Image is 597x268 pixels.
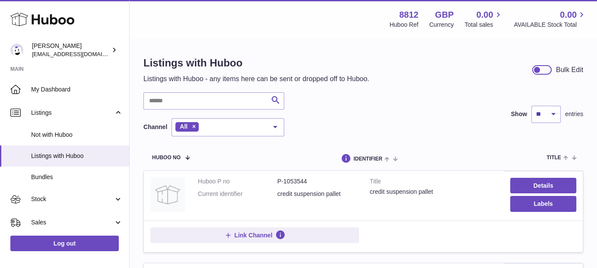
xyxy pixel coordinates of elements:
[277,177,357,186] dd: P-1053544
[198,190,277,198] dt: Current identifier
[464,21,503,29] span: Total sales
[31,173,123,181] span: Bundles
[143,123,167,131] label: Channel
[514,9,587,29] a: 0.00 AVAILABLE Stock Total
[32,42,110,58] div: [PERSON_NAME]
[31,131,123,139] span: Not with Huboo
[560,9,577,21] span: 0.00
[143,74,369,84] p: Listings with Huboo - any items here can be sent or dropped off to Huboo.
[277,190,357,198] dd: credit suspension pallet
[31,152,123,160] span: Listings with Huboo
[10,44,23,57] img: internalAdmin-8812@internal.huboo.com
[464,9,503,29] a: 0.00 Total sales
[235,231,273,239] span: Link Channel
[565,110,583,118] span: entries
[31,109,114,117] span: Listings
[152,155,181,161] span: Huboo no
[353,156,382,162] span: identifier
[150,177,185,212] img: credit suspension pallet
[180,123,187,130] span: All
[510,196,576,211] button: Labels
[370,177,497,188] strong: Title
[143,56,369,70] h1: Listings with Huboo
[198,177,277,186] dt: Huboo P no
[514,21,587,29] span: AVAILABLE Stock Total
[556,65,583,75] div: Bulk Edit
[370,188,497,196] div: credit suspension pallet
[476,9,493,21] span: 0.00
[32,50,127,57] span: [EMAIL_ADDRESS][DOMAIN_NAME]
[511,110,527,118] label: Show
[399,9,419,21] strong: 8812
[510,178,576,193] a: Details
[150,227,359,243] button: Link Channel
[429,21,454,29] div: Currency
[546,155,561,161] span: title
[10,236,119,251] a: Log out
[435,9,454,21] strong: GBP
[31,85,123,94] span: My Dashboard
[390,21,419,29] div: Huboo Ref
[31,195,114,203] span: Stock
[31,218,114,227] span: Sales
